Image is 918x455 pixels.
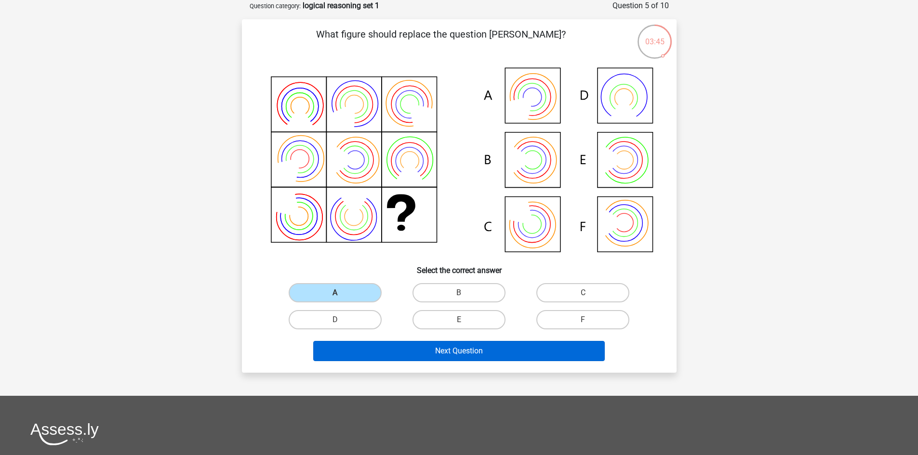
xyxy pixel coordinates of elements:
[250,2,301,10] small: Question category:
[637,24,673,48] div: 03:45
[30,423,99,445] img: Assessly logo
[289,310,382,329] label: D
[412,283,506,302] label: B
[289,283,382,302] label: A
[536,283,629,302] label: C
[303,1,379,10] strong: logical reasoning set 1
[257,27,625,56] p: What figure should replace the question [PERSON_NAME]?
[412,310,506,329] label: E
[257,258,661,275] h6: Select the correct answer
[313,341,605,361] button: Next Question
[536,310,629,329] label: F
